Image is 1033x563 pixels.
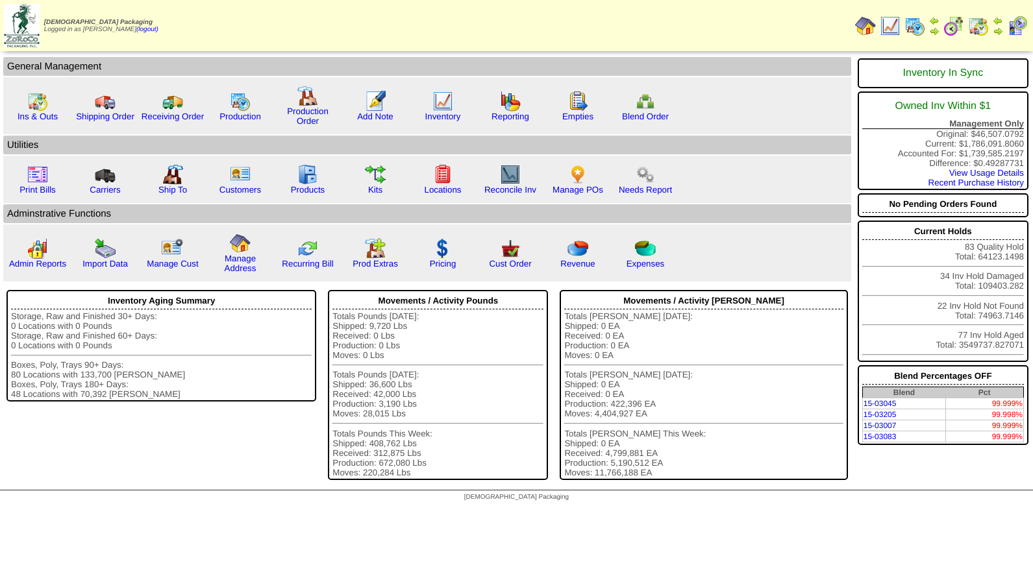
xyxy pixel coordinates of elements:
a: Customers [219,185,261,195]
img: pie_chart2.png [635,238,656,259]
a: Import Data [82,259,128,269]
a: 15-03083 [864,432,897,441]
a: Manage POs [553,185,603,195]
a: Recurring Bill [282,259,333,269]
img: import.gif [95,238,116,259]
a: Empties [562,112,593,121]
th: Blend [862,387,945,398]
a: Locations [424,185,461,195]
div: Original: $46,507.0792 Current: $1,786,091.8060 Accounted For: $1,739,585.2197 Difference: $0.492... [858,91,1028,190]
img: arrowright.gif [993,26,1003,36]
a: Inventory [425,112,461,121]
div: 83 Quality Hold Total: 64123.1498 34 Inv Hold Damaged Total: 109403.282 22 Inv Hold Not Found Tot... [858,221,1028,362]
td: Utilities [3,136,851,154]
img: truck3.gif [95,164,116,185]
a: Kits [368,185,382,195]
img: calendarcustomer.gif [1007,16,1028,36]
img: calendarprod.gif [230,91,251,112]
img: calendarprod.gif [904,16,925,36]
img: calendarinout.gif [968,16,989,36]
div: Totals Pounds [DATE]: Shipped: 9,720 Lbs Received: 0 Lbs Production: 0 Lbs Moves: 0 Lbs Totals Po... [332,311,543,477]
a: Manage Address [225,254,256,273]
a: Print Bills [19,185,56,195]
a: Shipping Order [76,112,134,121]
a: Add Note [357,112,393,121]
div: Management Only [862,119,1024,129]
a: Admin Reports [9,259,66,269]
th: Pct [945,387,1023,398]
a: Receiving Order [142,112,204,121]
div: Current Holds [862,223,1024,240]
div: Inventory In Sync [862,61,1024,86]
td: Adminstrative Functions [3,204,851,223]
div: Storage, Raw and Finished 30+ Days: 0 Locations with 0 Pounds Storage, Raw and Finished 60+ Days:... [11,311,312,399]
td: General Management [3,57,851,76]
img: workflow.gif [365,164,386,185]
td: 99.999% [945,398,1023,409]
img: factory.gif [297,86,318,106]
img: arrowleft.gif [929,16,940,26]
span: [DEMOGRAPHIC_DATA] Packaging [464,494,569,501]
img: cabinet.gif [297,164,318,185]
span: [DEMOGRAPHIC_DATA] Packaging [44,19,153,26]
img: calendarinout.gif [27,91,48,112]
a: Carriers [90,185,120,195]
a: Recent Purchase History [928,178,1024,187]
img: truck2.gif [162,91,183,112]
a: Cust Order [489,259,531,269]
img: invoice2.gif [27,164,48,185]
a: Production [219,112,261,121]
a: Reporting [492,112,529,121]
img: graph.gif [500,91,521,112]
td: 99.999% [945,431,1023,442]
a: Prod Extras [353,259,398,269]
a: 15-03045 [864,399,897,408]
div: Blend Percentages OFF [862,368,1024,385]
td: 99.999% [945,420,1023,431]
img: prodextras.gif [365,238,386,259]
a: Ship To [158,185,187,195]
a: Reconcile Inv [484,185,536,195]
img: dollar.gif [432,238,453,259]
img: po.png [567,164,588,185]
div: Movements / Activity [PERSON_NAME] [564,293,843,309]
a: Revenue [560,259,595,269]
span: Logged in as [PERSON_NAME] [44,19,158,33]
img: arrowright.gif [929,26,940,36]
img: locations.gif [432,164,453,185]
div: Totals [PERSON_NAME] [DATE]: Shipped: 0 EA Received: 0 EA Production: 0 EA Moves: 0 EA Totals [PE... [564,311,843,477]
a: View Usage Details [949,168,1024,178]
div: No Pending Orders Found [862,196,1024,213]
div: Owned Inv Within $1 [862,94,1024,119]
a: Needs Report [619,185,672,195]
img: customers.gif [230,164,251,185]
img: managecust.png [161,238,185,259]
img: reconcile.gif [297,238,318,259]
a: Expenses [627,259,665,269]
a: Blend Order [622,112,669,121]
img: graph2.png [27,238,48,259]
a: Production Order [287,106,329,126]
img: arrowleft.gif [993,16,1003,26]
img: orders.gif [365,91,386,112]
a: Manage Cust [147,259,198,269]
td: 99.998% [945,409,1023,420]
div: Inventory Aging Summary [11,293,312,309]
img: truck.gif [95,91,116,112]
img: cust_order.png [500,238,521,259]
img: line_graph.gif [880,16,901,36]
img: workorder.gif [567,91,588,112]
img: zoroco-logo-small.webp [4,4,40,47]
a: Ins & Outs [18,112,58,121]
a: 15-03007 [864,421,897,430]
img: home.gif [230,233,251,254]
a: (logout) [136,26,158,33]
img: line_graph.gif [432,91,453,112]
a: Products [291,185,325,195]
img: factory2.gif [162,164,183,185]
a: 15-03205 [864,410,897,419]
img: home.gif [855,16,876,36]
div: Movements / Activity Pounds [332,293,543,309]
img: network.png [635,91,656,112]
img: pie_chart.png [567,238,588,259]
